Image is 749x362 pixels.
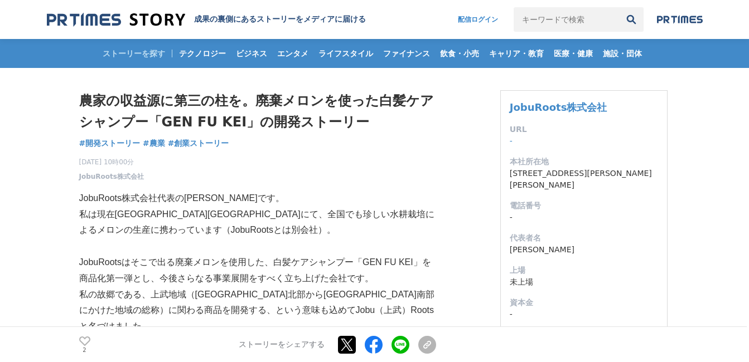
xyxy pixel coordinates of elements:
[447,7,509,32] a: 配信ログイン
[510,232,658,244] dt: 代表者名
[549,39,597,68] a: 医療・健康
[143,138,165,148] span: #農業
[549,48,597,58] span: 医療・健康
[510,297,658,309] dt: 資本金
[143,138,165,149] a: #農業
[510,244,658,256] dd: [PERSON_NAME]
[79,157,144,167] span: [DATE] 10時00分
[379,48,434,58] span: ファイナンス
[47,12,185,27] img: 成果の裏側にあるストーリーをメディアに届ける
[485,48,548,58] span: キャリア・教育
[239,340,325,350] p: ストーリーをシェアする
[598,39,646,68] a: 施設・団体
[79,172,144,182] a: JobuRoots株式会社
[514,7,619,32] input: キーワードで検索
[510,200,658,212] dt: 電話番号
[175,48,230,58] span: テクノロジー
[47,12,366,27] a: 成果の裏側にあるストーリーをメディアに届ける 成果の裏側にあるストーリーをメディアに届ける
[79,287,436,335] p: 私の故郷である、上武地域（[GEOGRAPHIC_DATA]北部から[GEOGRAPHIC_DATA]南部にかけた地域の総称）に関わる商品を開発する、という意味も込めてJobu（上武）Roots...
[510,156,658,168] dt: 本社所在地
[79,90,436,133] h1: 農家の収益源に第三の柱を。廃棄メロンを使った白髪ケアシャンプー「GEN FU KEI」の開発ストーリー
[79,347,90,353] p: 2
[168,138,229,148] span: #創業ストーリー
[79,207,436,239] p: 私は現在[GEOGRAPHIC_DATA][GEOGRAPHIC_DATA]にて、全国でも珍しい水耕栽培によるメロンの生産に携わっています（JobuRootsとは別会社）。
[510,124,658,135] dt: URL
[510,212,658,223] dd: -
[510,135,658,147] dd: -
[273,39,313,68] a: エンタメ
[194,14,366,25] h2: 成果の裏側にあるストーリーをメディアに届ける
[510,101,607,113] a: JobuRoots株式会社
[79,255,436,287] p: JobuRootsはそこで出る廃棄メロンを使用した、白髪ケアシャンプー「GEN FU KEI」を商品化第一弾とし、今後さらなる事業展開をすべく立ち上げた会社です。
[79,138,141,148] span: #開発ストーリー
[231,39,272,68] a: ビジネス
[510,265,658,276] dt: 上場
[510,276,658,288] dd: 未上場
[79,138,141,149] a: #開発ストーリー
[314,48,378,58] span: ライフスタイル
[436,39,484,68] a: 飲食・小売
[79,190,436,207] p: JobuRoots株式会社代表の[PERSON_NAME]です。
[231,48,272,58] span: ビジネス
[510,168,658,191] dd: [STREET_ADDRESS][PERSON_NAME][PERSON_NAME]
[379,39,434,68] a: ファイナンス
[314,39,378,68] a: ライフスタイル
[175,39,230,68] a: テクノロジー
[598,48,646,58] span: 施設・団体
[168,138,229,149] a: #創業ストーリー
[485,39,548,68] a: キャリア・教育
[436,48,484,58] span: 飲食・小売
[657,15,703,24] img: prtimes
[619,7,644,32] button: 検索
[273,48,313,58] span: エンタメ
[510,309,658,320] dd: -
